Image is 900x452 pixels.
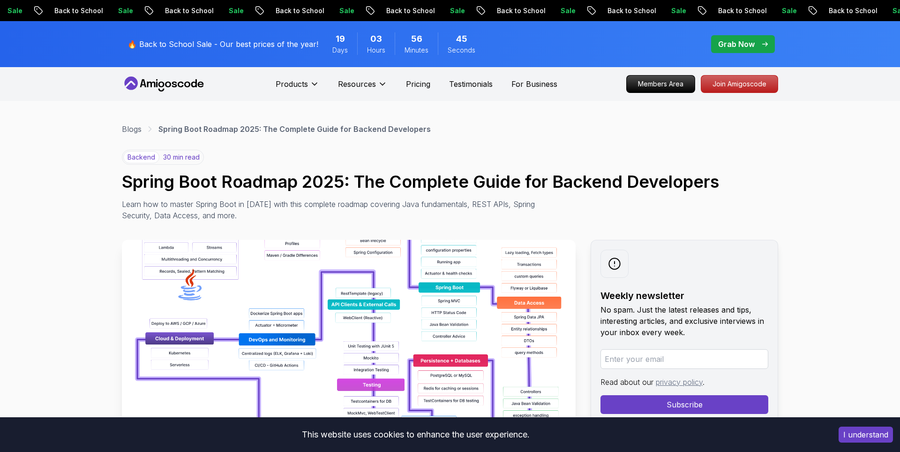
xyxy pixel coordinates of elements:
a: privacy policy [656,377,703,387]
h2: Weekly newsletter [600,289,768,302]
div: This website uses cookies to enhance the user experience. [7,424,825,445]
a: Testimonials [449,78,493,90]
input: Enter your email [600,349,768,369]
p: Sale [220,6,250,15]
span: Days [332,46,348,55]
p: Back to School [378,6,442,15]
p: Back to School [157,6,220,15]
p: Spring Boot Roadmap 2025: The Complete Guide for Backend Developers [158,123,431,135]
a: Blogs [122,123,142,135]
span: 19 Days [336,32,345,46]
a: Pricing [406,78,430,90]
p: Back to School [599,6,663,15]
span: 3 Hours [370,32,382,46]
span: 45 Seconds [456,32,467,46]
p: Back to School [710,6,773,15]
p: Back to School [488,6,552,15]
p: Sale [552,6,582,15]
button: Accept cookies [839,427,893,443]
p: Sale [442,6,472,15]
span: 56 Minutes [411,32,422,46]
span: Minutes [405,46,428,55]
p: Products [276,78,308,90]
button: Subscribe [600,395,768,414]
p: Back to School [267,6,331,15]
p: Back to School [820,6,884,15]
p: 30 min read [163,153,200,162]
p: Learn how to master Spring Boot in [DATE] with this complete roadmap covering Java fundamentals, ... [122,199,542,221]
a: For Business [511,78,557,90]
p: Sale [773,6,803,15]
p: Grab Now [718,38,755,50]
a: Members Area [626,75,695,93]
p: Sale [110,6,140,15]
button: Products [276,78,319,97]
p: No spam. Just the latest releases and tips, interesting articles, and exclusive interviews in you... [600,304,768,338]
p: backend [123,151,159,163]
p: 🔥 Back to School Sale - Our best prices of the year! [127,38,318,50]
p: Sale [663,6,693,15]
p: Sale [331,6,361,15]
p: Members Area [627,76,695,92]
h1: Spring Boot Roadmap 2025: The Complete Guide for Backend Developers [122,172,778,191]
img: Spring Boot Roadmap 2025: The Complete Guide for Backend Developers thumbnail [122,240,576,451]
button: Resources [338,78,387,97]
p: Read about our . [600,376,768,388]
p: Back to School [46,6,110,15]
a: Join Amigoscode [701,75,778,93]
span: Hours [367,46,385,55]
p: Join Amigoscode [701,76,778,92]
span: Seconds [448,46,475,55]
p: Resources [338,78,376,90]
